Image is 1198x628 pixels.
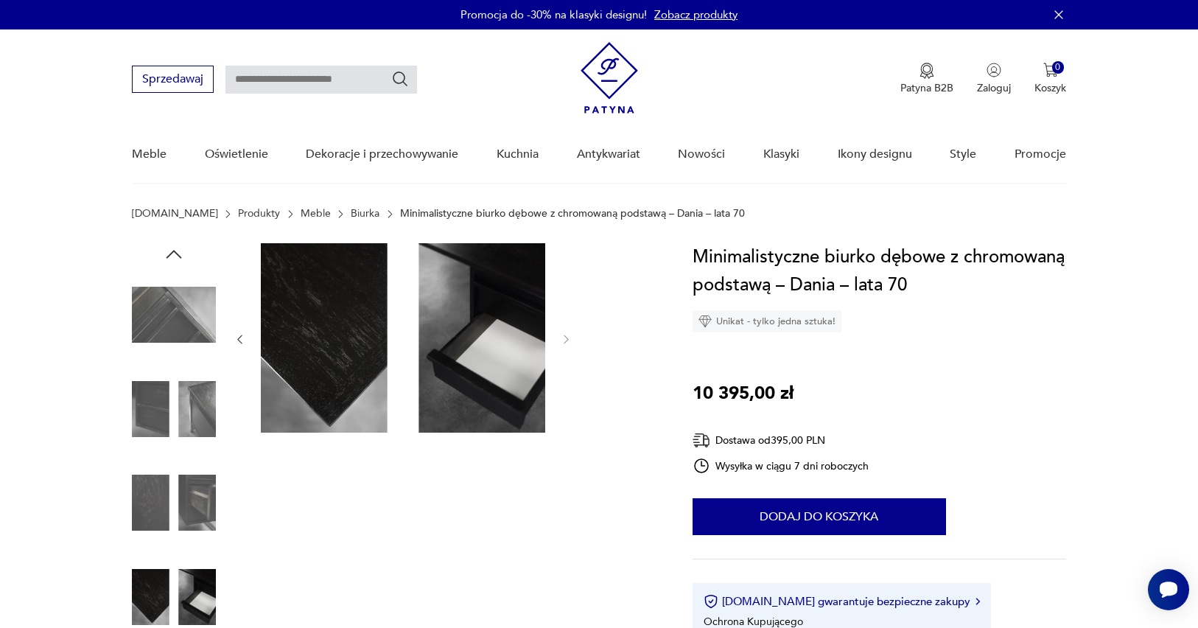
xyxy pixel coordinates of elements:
[205,126,268,183] a: Oświetlenie
[238,208,280,220] a: Produkty
[1015,126,1066,183] a: Promocje
[693,431,869,450] div: Dostawa od 395,00 PLN
[654,7,738,22] a: Zobacz produkty
[704,594,980,609] button: [DOMAIN_NAME] gwarantuje bezpieczne zakupy
[987,63,1001,77] img: Ikonka użytkownika
[301,208,331,220] a: Meble
[1034,81,1066,95] p: Koszyk
[132,75,214,86] a: Sprzedawaj
[581,42,638,114] img: Patyna - sklep z meblami i dekoracjami vintage
[693,243,1066,299] h1: Minimalistyczne biurko dębowe z chromowaną podstawą – Dania – lata 70
[460,7,647,22] p: Promocja do -30% na klasyki designu!
[698,315,712,328] img: Ikona diamentu
[391,70,409,88] button: Szukaj
[900,63,953,95] a: Ikona medaluPatyna B2B
[900,81,953,95] p: Patyna B2B
[1052,61,1065,74] div: 0
[132,208,218,220] a: [DOMAIN_NAME]
[977,81,1011,95] p: Zaloguj
[132,461,216,545] img: Zdjęcie produktu Minimalistyczne biurko dębowe z chromowaną podstawą – Dania – lata 70
[1148,569,1189,610] iframe: Smartsupp widget button
[132,126,167,183] a: Meble
[763,126,799,183] a: Klasyki
[132,66,214,93] button: Sprzedawaj
[900,63,953,95] button: Patyna B2B
[1034,63,1066,95] button: 0Koszyk
[693,457,869,475] div: Wysyłka w ciągu 7 dni roboczych
[351,208,379,220] a: Biurka
[132,367,216,451] img: Zdjęcie produktu Minimalistyczne biurko dębowe z chromowaną podstawą – Dania – lata 70
[693,380,794,408] p: 10 395,00 zł
[693,431,710,450] img: Ikona dostawy
[400,208,745,220] p: Minimalistyczne biurko dębowe z chromowaną podstawą – Dania – lata 70
[950,126,976,183] a: Style
[838,126,912,183] a: Ikony designu
[975,598,980,605] img: Ikona strzałki w prawo
[261,243,545,433] img: Zdjęcie produktu Minimalistyczne biurko dębowe z chromowaną podstawą – Dania – lata 70
[306,126,458,183] a: Dekoracje i przechowywanie
[678,126,725,183] a: Nowości
[497,126,539,183] a: Kuchnia
[704,594,718,609] img: Ikona certyfikatu
[693,310,841,332] div: Unikat - tylko jedna sztuka!
[1043,63,1058,77] img: Ikona koszyka
[693,498,946,535] button: Dodaj do koszyka
[577,126,640,183] a: Antykwariat
[919,63,934,79] img: Ikona medalu
[132,273,216,357] img: Zdjęcie produktu Minimalistyczne biurko dębowe z chromowaną podstawą – Dania – lata 70
[977,63,1011,95] button: Zaloguj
